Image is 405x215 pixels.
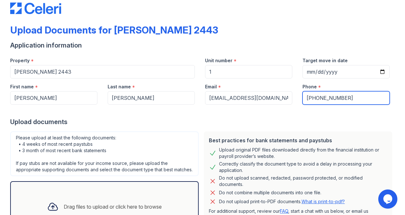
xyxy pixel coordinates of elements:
div: Application information [10,41,395,50]
label: Email [205,84,217,90]
img: CE_Logo_Blue-a8612792a0a2168367f1c8372b55b34899dd931a85d93a1a3d3e32e68fde9ad4.png [10,3,61,14]
label: First name [10,84,34,90]
label: Unit number [205,57,232,64]
div: Drag files to upload or click here to browse [64,203,162,211]
div: Please upload at least the following documents: • 4 weeks of most recent paystubs • 3 month of mo... [10,131,199,176]
iframe: chat widget [378,189,399,209]
label: Target move in date [302,57,348,64]
label: Property [10,57,30,64]
div: Best practices for bank statements and paystubs [209,137,387,144]
div: Upload original PDF files downloaded directly from the financial institution or payroll provider’... [219,147,387,159]
div: Do not combine multiple documents into one file. [219,189,321,196]
a: FAQ [280,208,288,214]
label: Last name [108,84,131,90]
a: What is print-to-pdf? [302,199,345,204]
div: Upload Documents for [PERSON_NAME] 2443 [10,24,218,36]
div: Do not upload scanned, redacted, password protected, or modified documents. [219,175,387,188]
div: Upload documents [10,117,395,126]
p: Do not upload print-to-PDF documents. [219,198,345,205]
label: Phone [302,84,317,90]
div: Correctly classify the document type to avoid a delay in processing your application. [219,161,387,174]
